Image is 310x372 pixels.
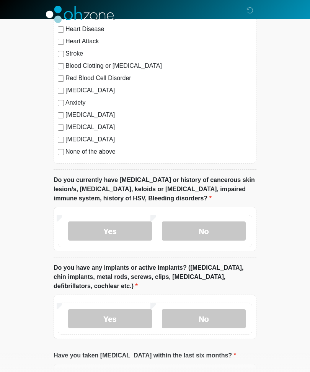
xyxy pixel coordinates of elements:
[58,100,64,106] input: Anxiety
[54,263,256,291] label: Do you have any implants or active implants? ([MEDICAL_DATA], chin implants, metal rods, screws, ...
[58,137,64,143] input: [MEDICAL_DATA]
[58,26,64,33] input: Heart Disease
[65,147,252,156] label: None of the above
[58,63,64,69] input: Blood Clotting or [MEDICAL_DATA]
[65,37,252,46] label: Heart Attack
[58,39,64,45] input: Heart Attack
[65,25,252,34] label: Heart Disease
[65,86,252,95] label: [MEDICAL_DATA]
[58,75,64,82] input: Red Blood Cell Disorder
[54,351,236,360] label: Have you taken [MEDICAL_DATA] within the last six months?
[65,123,252,132] label: [MEDICAL_DATA]
[65,110,252,120] label: [MEDICAL_DATA]
[162,309,246,328] label: No
[65,74,252,83] label: Red Blood Cell Disorder
[162,221,246,241] label: No
[58,112,64,118] input: [MEDICAL_DATA]
[68,221,152,241] label: Yes
[58,149,64,155] input: None of the above
[65,135,252,144] label: [MEDICAL_DATA]
[46,6,114,23] img: OhZone Clinics Logo
[58,51,64,57] input: Stroke
[65,61,252,70] label: Blood Clotting or [MEDICAL_DATA]
[68,309,152,328] label: Yes
[65,98,252,107] label: Anxiety
[65,49,252,58] label: Stroke
[58,88,64,94] input: [MEDICAL_DATA]
[54,175,256,203] label: Do you currently have [MEDICAL_DATA] or history of cancerous skin lesion/s, [MEDICAL_DATA], keloi...
[58,125,64,131] input: [MEDICAL_DATA]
